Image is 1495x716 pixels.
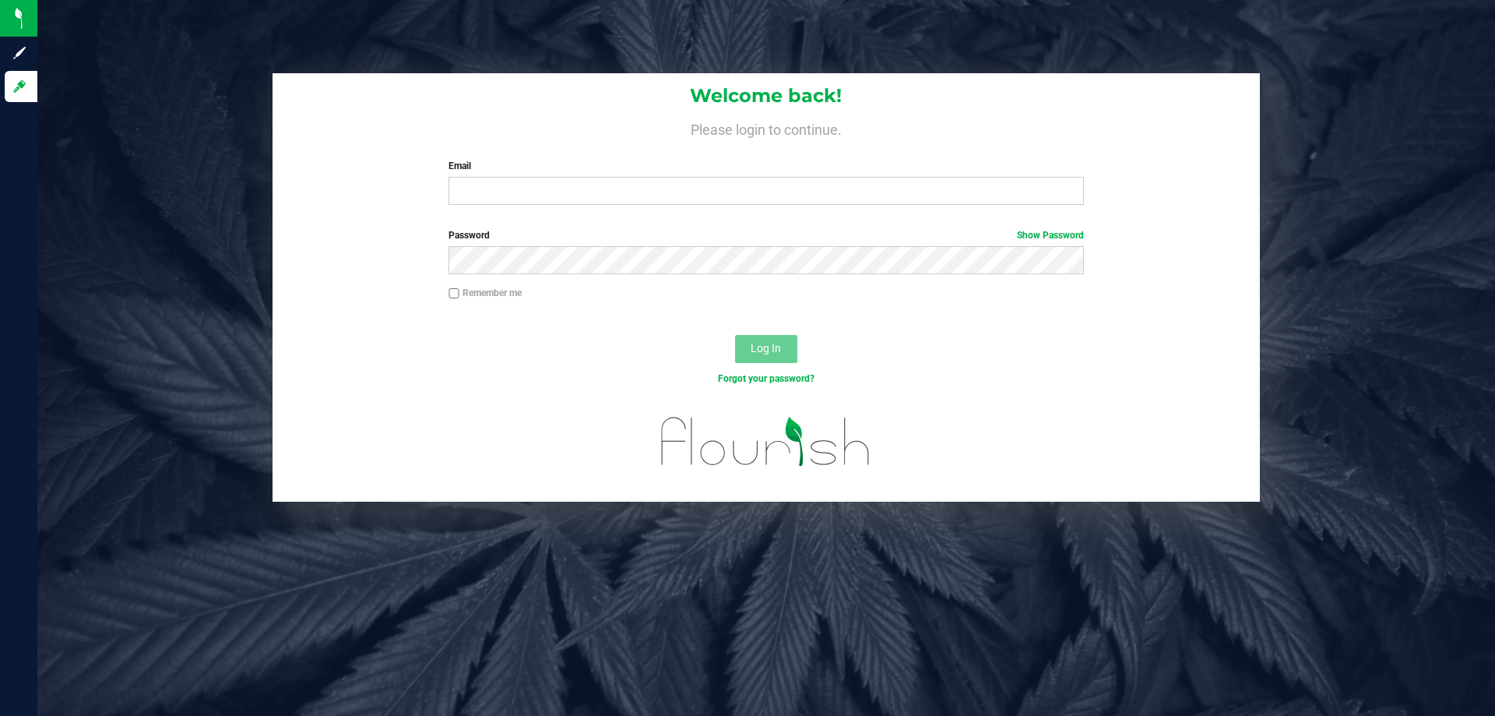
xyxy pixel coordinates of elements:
[12,45,27,61] inline-svg: Sign up
[273,86,1260,106] h1: Welcome back!
[273,118,1260,137] h4: Please login to continue.
[448,286,522,300] label: Remember me
[718,373,814,384] a: Forgot your password?
[448,159,1083,173] label: Email
[642,402,889,481] img: flourish_logo.svg
[751,342,781,354] span: Log In
[448,230,490,241] span: Password
[735,335,797,363] button: Log In
[1017,230,1084,241] a: Show Password
[12,79,27,94] inline-svg: Log in
[448,288,459,299] input: Remember me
